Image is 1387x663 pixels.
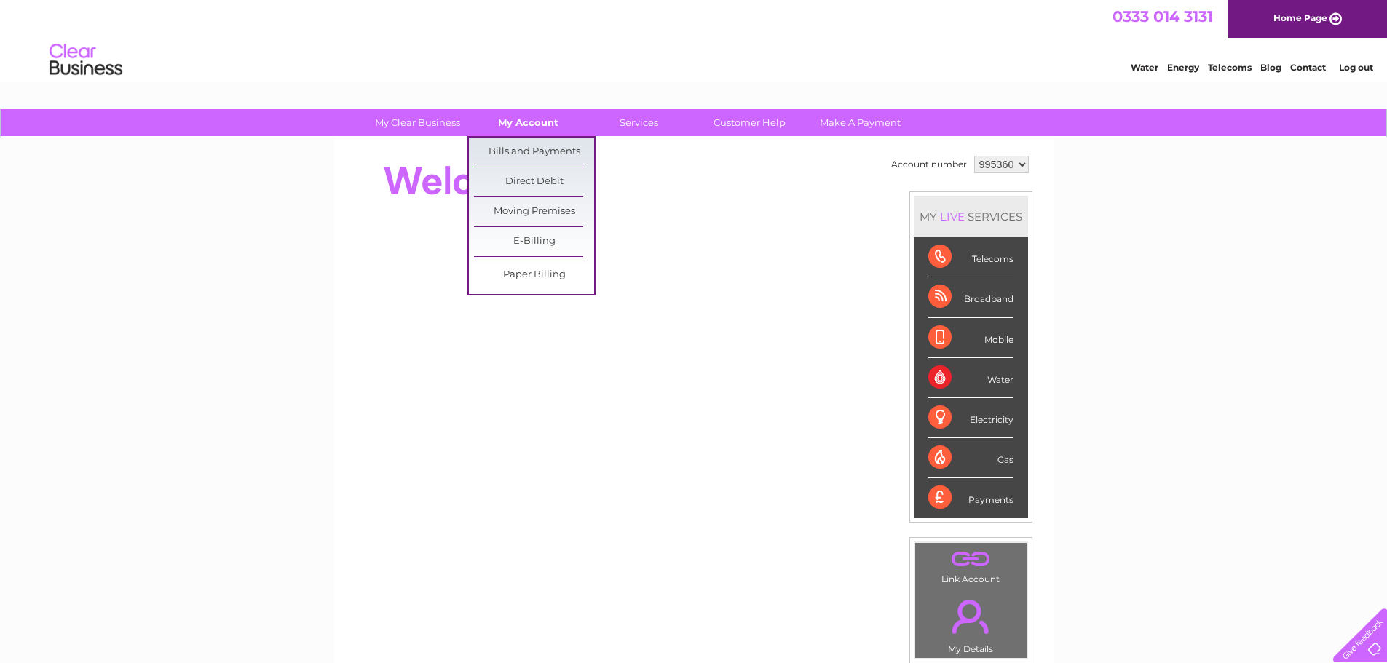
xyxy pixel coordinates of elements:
[474,197,594,226] a: Moving Premises
[928,358,1013,398] div: Water
[937,210,968,223] div: LIVE
[357,109,478,136] a: My Clear Business
[474,227,594,256] a: E-Billing
[1260,62,1281,73] a: Blog
[1167,62,1199,73] a: Energy
[800,109,920,136] a: Make A Payment
[1290,62,1326,73] a: Contact
[928,277,1013,317] div: Broadband
[468,109,588,136] a: My Account
[1113,7,1213,25] a: 0333 014 3131
[914,587,1027,659] td: My Details
[919,547,1023,572] a: .
[928,478,1013,517] div: Payments
[928,398,1013,438] div: Electricity
[49,38,123,82] img: logo.png
[1339,62,1373,73] a: Log out
[1131,62,1158,73] a: Water
[914,542,1027,588] td: Link Account
[474,138,594,167] a: Bills and Payments
[928,438,1013,478] div: Gas
[1208,62,1252,73] a: Telecoms
[579,109,699,136] a: Services
[928,318,1013,358] div: Mobile
[919,591,1023,642] a: .
[474,261,594,290] a: Paper Billing
[689,109,810,136] a: Customer Help
[928,237,1013,277] div: Telecoms
[474,167,594,196] a: Direct Debit
[888,152,971,177] td: Account number
[350,8,1038,71] div: Clear Business is a trading name of Verastar Limited (registered in [GEOGRAPHIC_DATA] No. 3667643...
[914,196,1028,237] div: MY SERVICES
